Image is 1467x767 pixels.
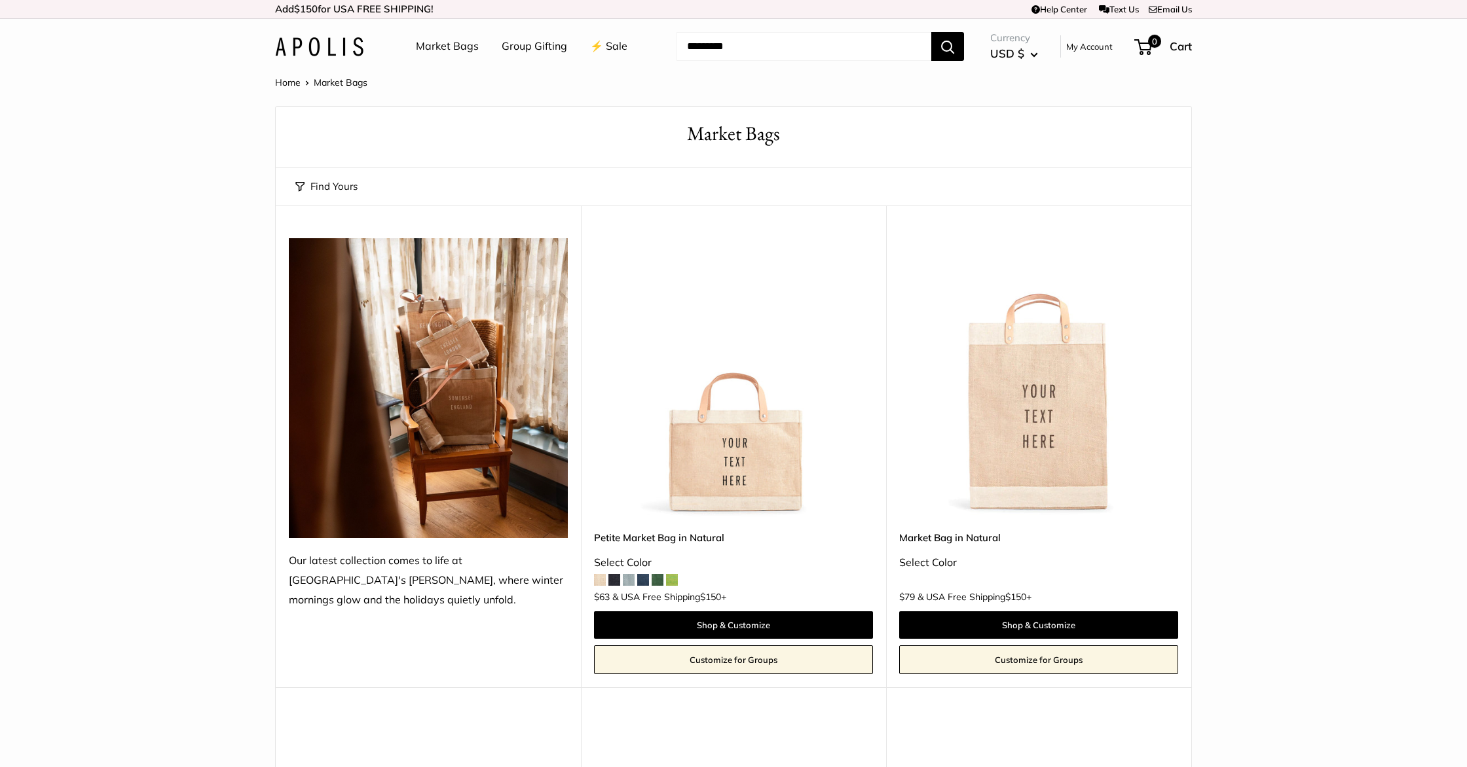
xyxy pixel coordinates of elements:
div: Select Color [594,553,873,573]
span: USD $ [990,46,1024,60]
a: Petite Market Bag in Natural [594,530,873,545]
h1: Market Bags [295,120,1172,148]
span: Currency [990,29,1038,47]
div: Select Color [899,553,1178,573]
a: Customize for Groups [899,645,1178,674]
span: Cart [1170,39,1192,53]
a: Market Bags [416,37,479,56]
a: Customize for Groups [594,645,873,674]
img: Petite Market Bag in Natural [594,238,873,517]
span: $150 [1005,591,1026,603]
a: Market Bag in Natural [899,530,1178,545]
img: Apolis [275,37,363,56]
a: 0 Cart [1136,36,1192,57]
a: Email Us [1149,4,1192,14]
span: & USA Free Shipping + [918,592,1031,601]
div: Our latest collection comes to life at [GEOGRAPHIC_DATA]'s [PERSON_NAME], where winter mornings g... [289,551,568,610]
span: $150 [294,3,318,15]
nav: Breadcrumb [275,74,367,91]
span: $63 [594,591,610,603]
span: & USA Free Shipping + [612,592,726,601]
button: Search [931,32,964,61]
button: USD $ [990,43,1038,64]
a: Shop & Customize [594,611,873,639]
span: $150 [700,591,721,603]
a: Group Gifting [502,37,567,56]
a: My Account [1066,39,1113,54]
img: Market Bag in Natural [899,238,1178,517]
a: Market Bag in NaturalMarket Bag in Natural [899,238,1178,517]
span: Market Bags [314,77,367,88]
a: Petite Market Bag in NaturalPetite Market Bag in Natural [594,238,873,517]
input: Search... [677,32,931,61]
span: 0 [1148,35,1161,48]
img: Our latest collection comes to life at UK's Estelle Manor, where winter mornings glow and the hol... [289,238,568,538]
a: Home [275,77,301,88]
a: Text Us [1099,4,1139,14]
span: $79 [899,591,915,603]
a: ⚡️ Sale [590,37,627,56]
button: Find Yours [295,177,358,196]
a: Help Center [1031,4,1087,14]
a: Shop & Customize [899,611,1178,639]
